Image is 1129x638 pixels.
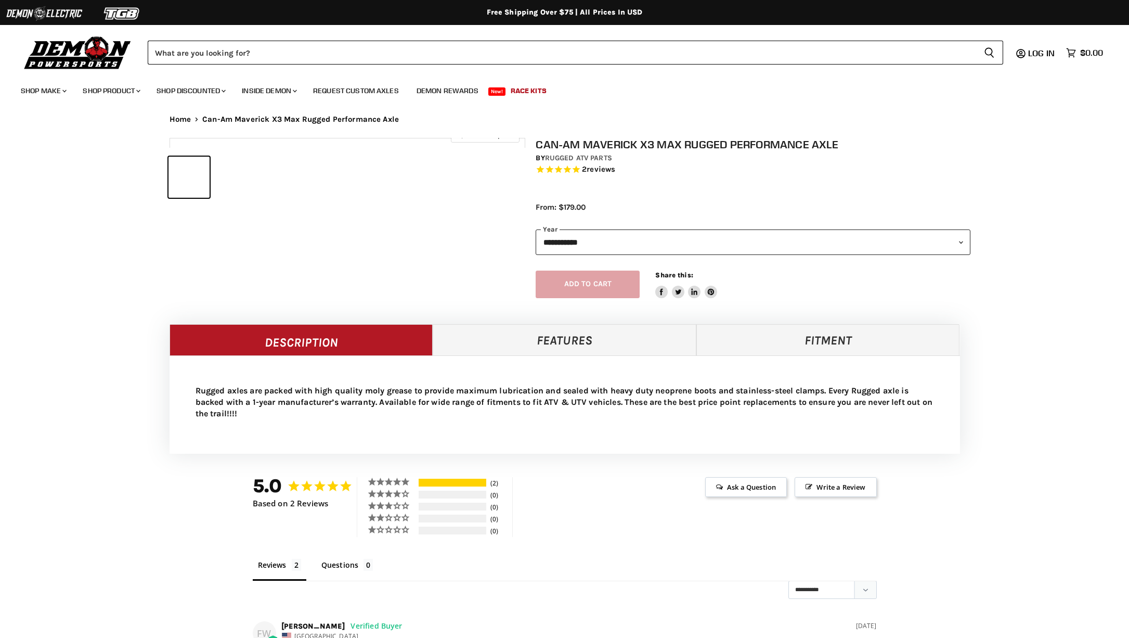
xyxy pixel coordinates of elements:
a: $0.00 [1061,45,1108,60]
a: Features [433,324,696,355]
ul: Main menu [13,76,1100,101]
span: Ask a Question [705,477,787,497]
h1: Can-Am Maverick X3 Max Rugged Performance Axle [536,138,970,151]
a: Shop Product [75,80,147,101]
a: Fitment [696,324,960,355]
li: Questions [316,558,379,581]
span: Can-Am Maverick X3 Max Rugged Performance Axle [202,115,399,124]
strong: [PERSON_NAME] [281,622,345,631]
button: IMAGE thumbnail [168,157,210,198]
div: 2 [488,479,510,488]
select: year [536,229,970,255]
a: Shop Discounted [149,80,232,101]
div: Free Shipping Over $75 | All Prices In USD [149,8,981,17]
span: Write a Review [795,477,876,497]
a: Rugged ATV Parts [545,154,612,162]
img: Demon Powersports [21,34,135,71]
input: Search [148,41,976,65]
a: Race Kits [503,80,554,101]
span: reviews [587,164,615,174]
span: Based on 2 Reviews [253,499,329,508]
span: New! [488,87,506,96]
a: Shop Make [13,80,73,101]
a: Request Custom Axles [305,80,407,101]
a: Demon Rewards [409,80,486,101]
span: Log in [1028,48,1055,58]
a: Home [170,115,191,124]
img: TGB Logo 2 [83,4,161,23]
p: Rugged axles are packed with high quality moly grease to provide maximum lubrication and sealed w... [196,385,934,419]
span: Click to expand [456,131,514,139]
div: by [536,152,970,164]
div: 100% [419,479,486,487]
form: Product [148,41,1003,65]
a: Description [170,324,433,355]
a: Inside Demon [234,80,303,101]
span: From: $179.00 [536,202,586,212]
a: Log in [1023,48,1061,58]
span: $0.00 [1080,48,1103,58]
button: Search [976,41,1003,65]
nav: Breadcrumbs [149,115,981,124]
span: Share this: [655,271,693,279]
img: Demon Electric Logo 2 [5,4,83,23]
div: 5-Star Ratings [419,479,486,487]
div: [DATE] [856,621,877,631]
aside: Share this: [655,271,717,298]
span: 2 reviews [582,164,615,174]
strong: 5.0 [253,475,282,497]
div: 5 ★ [368,477,417,486]
li: Reviews [253,558,306,581]
span: Rated 5.0 out of 5 stars 2 reviews [536,164,970,175]
select: Sort reviews [788,581,877,599]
